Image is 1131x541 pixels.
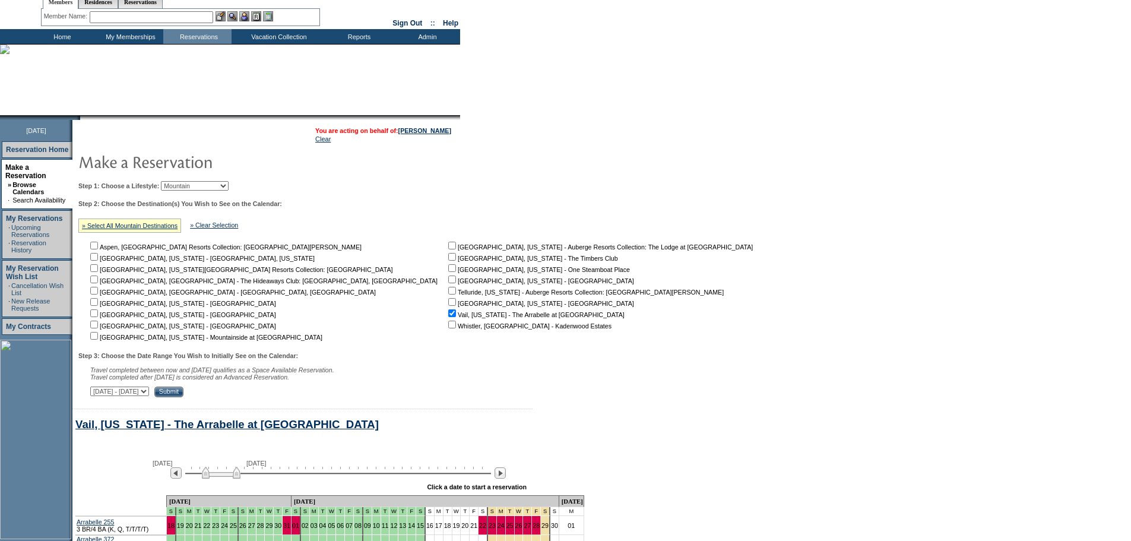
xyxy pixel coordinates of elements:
[11,282,64,296] a: Cancellation Wish List
[6,264,59,281] a: My Reservation Wish List
[354,522,362,529] a: 08
[202,507,211,516] td: Mountains Mud Season - Fall 2025
[444,522,451,529] a: 18
[195,522,202,529] a: 21
[541,522,549,529] a: 29
[506,507,515,516] td: Thanksgiving
[190,222,238,229] a: » Clear Selection
[446,322,612,330] nobr: Whistler, [GEOGRAPHIC_DATA] - Kadenwood Estates
[399,522,406,529] a: 13
[220,507,229,516] td: Mountains Mud Season - Fall 2025
[430,19,435,27] span: ::
[88,277,438,284] nobr: [GEOGRAPHIC_DATA], [GEOGRAPHIC_DATA] - The Hideaways Club: [GEOGRAPHIC_DATA], [GEOGRAPHIC_DATA]
[88,334,322,341] nobr: [GEOGRAPHIC_DATA], [US_STATE] - Mountainside at [GEOGRAPHIC_DATA]
[251,11,261,21] img: Reservations
[427,483,527,491] div: Click a date to start a reservation
[479,522,486,529] a: 22
[446,289,724,296] nobr: Telluride, [US_STATE] - Auberge Resorts Collection: [GEOGRAPHIC_DATA][PERSON_NAME]
[44,11,90,21] div: Member Name:
[8,298,10,312] td: ·
[216,11,226,21] img: b_edit.gif
[470,522,477,529] a: 21
[443,507,452,516] td: T
[6,214,62,223] a: My Reservations
[417,522,424,529] a: 15
[550,507,559,516] td: S
[435,507,443,516] td: M
[239,522,246,529] a: 26
[265,522,273,529] a: 29
[88,300,276,307] nobr: [GEOGRAPHIC_DATA], [US_STATE] - [GEOGRAPHIC_DATA]
[345,507,354,516] td: Mountains Mud Season - Fall 2025
[27,29,95,44] td: Home
[497,507,506,516] td: Thanksgiving
[80,115,81,120] img: blank.gif
[6,145,68,154] a: Reservation Home
[248,522,255,529] a: 27
[88,322,276,330] nobr: [GEOGRAPHIC_DATA], [US_STATE] - [GEOGRAPHIC_DATA]
[319,507,328,516] td: Mountains Mud Season - Fall 2025
[515,522,522,529] a: 26
[177,522,184,529] a: 19
[390,522,397,529] a: 12
[559,495,584,507] td: [DATE]
[310,507,319,516] td: Mountains Mud Season - Fall 2025
[324,29,392,44] td: Reports
[568,522,575,529] a: 01
[248,507,256,516] td: Mountains Mud Season - Fall 2025
[11,224,49,238] a: Upcoming Reservations
[315,135,331,143] a: Clear
[154,387,183,397] input: Submit
[372,507,381,516] td: Mountains Mud Season - Fall 2025
[77,518,114,526] a: Arrabelle 255
[78,352,298,359] b: Step 3: Choose the Date Range You Wish to Initially See on the Calendar:
[559,507,584,516] td: M
[88,243,362,251] nobr: Aspen, [GEOGRAPHIC_DATA] Resorts Collection: [GEOGRAPHIC_DATA][PERSON_NAME]
[11,239,46,254] a: Reservation History
[489,522,496,529] a: 23
[239,507,248,516] td: Mountains Mud Season - Fall 2025
[446,300,634,307] nobr: [GEOGRAPHIC_DATA], [US_STATE] - [GEOGRAPHIC_DATA]
[337,522,344,529] a: 06
[533,522,540,529] a: 28
[76,115,80,120] img: promoShadowLeftCorner.gif
[88,289,376,296] nobr: [GEOGRAPHIC_DATA], [GEOGRAPHIC_DATA] - [GEOGRAPHIC_DATA], [GEOGRAPHIC_DATA]
[167,495,292,507] td: [DATE]
[446,266,630,273] nobr: [GEOGRAPHIC_DATA], [US_STATE] - One Steamboat Place
[373,522,380,529] a: 10
[311,522,318,529] a: 03
[515,507,524,516] td: Thanksgiving
[392,29,460,44] td: Admin
[8,181,11,188] b: »
[88,311,276,318] nobr: [GEOGRAPHIC_DATA], [US_STATE] - [GEOGRAPHIC_DATA]
[488,507,497,516] td: Thanksgiving
[221,522,228,529] a: 24
[435,522,442,529] a: 17
[319,522,327,529] a: 04
[426,522,433,529] a: 16
[381,507,390,516] td: Mountains Mud Season - Fall 2025
[363,507,372,516] td: Mountains Mud Season - Fall 2025
[292,522,299,529] a: 01
[443,19,458,27] a: Help
[446,277,634,284] nobr: [GEOGRAPHIC_DATA], [US_STATE] - [GEOGRAPHIC_DATA]
[265,507,274,516] td: Mountains Mud Season - Fall 2025
[392,19,422,27] a: Sign Out
[5,163,46,180] a: Make a Reservation
[186,522,193,529] a: 20
[283,522,290,529] a: 31
[498,522,505,529] a: 24
[315,127,451,134] span: You are acting on behalf of:
[398,127,451,134] a: [PERSON_NAME]
[470,507,479,516] td: F
[328,522,335,529] a: 05
[446,255,618,262] nobr: [GEOGRAPHIC_DATA], [US_STATE] - The Timbers Club
[167,507,176,516] td: Mountains Mud Season - Fall 2025
[88,255,315,262] nobr: [GEOGRAPHIC_DATA], [US_STATE] - [GEOGRAPHIC_DATA], [US_STATE]
[446,311,625,318] nobr: Vail, [US_STATE] - The Arrabelle at [GEOGRAPHIC_DATA]
[88,266,392,273] nobr: [GEOGRAPHIC_DATA], [US_STATE][GEOGRAPHIC_DATA] Resorts Collection: [GEOGRAPHIC_DATA]
[446,243,753,251] nobr: [GEOGRAPHIC_DATA], [US_STATE] - Auberge Resorts Collection: The Lodge at [GEOGRAPHIC_DATA]
[232,29,324,44] td: Vacation Collection
[364,522,371,529] a: 09
[532,507,541,516] td: Thanksgiving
